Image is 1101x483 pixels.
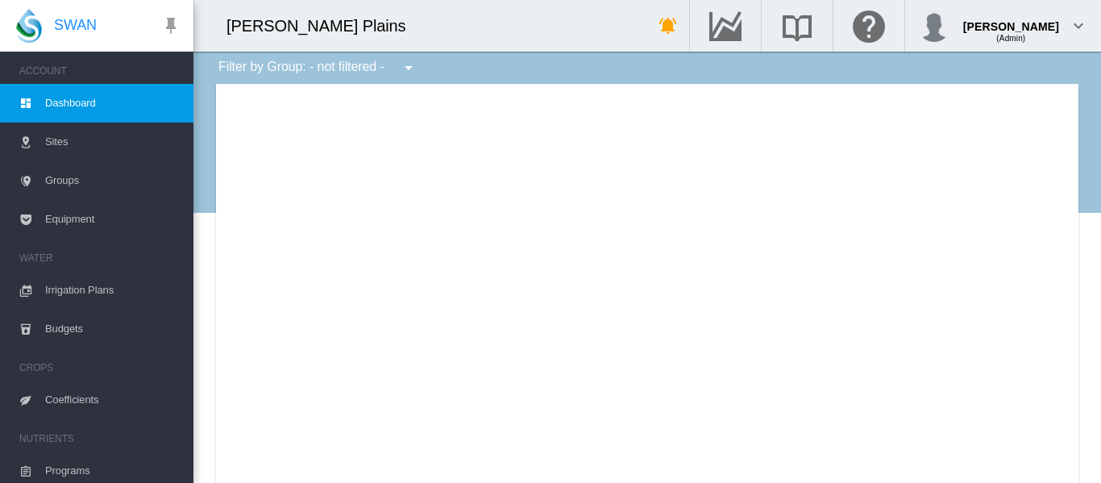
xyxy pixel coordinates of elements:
div: Filter by Group: - not filtered - [206,52,430,84]
div: [PERSON_NAME] [963,12,1059,28]
span: Budgets [45,310,181,348]
md-icon: icon-pin [161,16,181,35]
span: (Admin) [996,34,1025,43]
span: Sites [45,123,181,161]
md-icon: Click here for help [850,16,888,35]
md-icon: icon-bell-ring [659,16,678,35]
md-icon: icon-menu-down [399,58,418,77]
span: Coefficients [45,381,181,419]
span: SWAN [54,15,97,35]
img: profile.jpg [918,10,950,42]
div: [PERSON_NAME] Plains [226,15,421,37]
span: Dashboard [45,84,181,123]
md-icon: Search the knowledge base [778,16,816,35]
span: Irrigation Plans [45,271,181,310]
button: icon-bell-ring [652,10,684,42]
span: Equipment [45,200,181,239]
img: SWAN-Landscape-Logo-Colour-drop.png [16,9,42,43]
span: ACCOUNT [19,58,181,84]
span: CROPS [19,355,181,381]
span: Groups [45,161,181,200]
span: WATER [19,245,181,271]
span: NUTRIENTS [19,426,181,452]
md-icon: icon-chevron-down [1069,16,1088,35]
md-icon: Go to the Data Hub [706,16,745,35]
button: icon-menu-down [393,52,425,84]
